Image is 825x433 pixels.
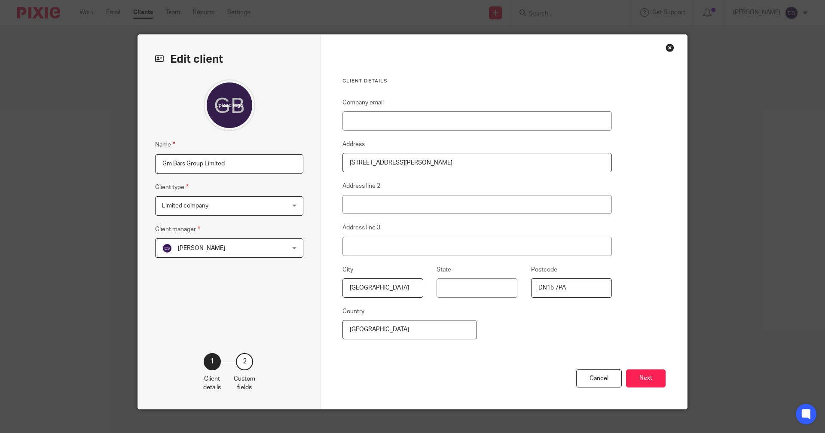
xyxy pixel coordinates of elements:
[155,224,200,234] label: Client manager
[236,353,253,370] div: 2
[531,265,557,274] label: Postcode
[204,353,221,370] div: 1
[155,182,189,192] label: Client type
[234,375,255,392] p: Custom fields
[162,243,172,253] img: svg%3E
[626,369,666,388] button: Next
[178,245,225,251] span: [PERSON_NAME]
[162,203,208,209] span: Limited company
[342,223,380,232] label: Address line 3
[342,307,364,316] label: Country
[342,182,380,190] label: Address line 2
[155,140,175,149] label: Name
[666,43,674,52] div: Close this dialog window
[342,98,384,107] label: Company email
[576,369,622,388] div: Cancel
[342,78,612,85] h3: Client details
[155,52,303,67] h2: Edit client
[342,265,353,274] label: City
[437,265,451,274] label: State
[203,375,221,392] p: Client details
[342,140,365,149] label: Address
